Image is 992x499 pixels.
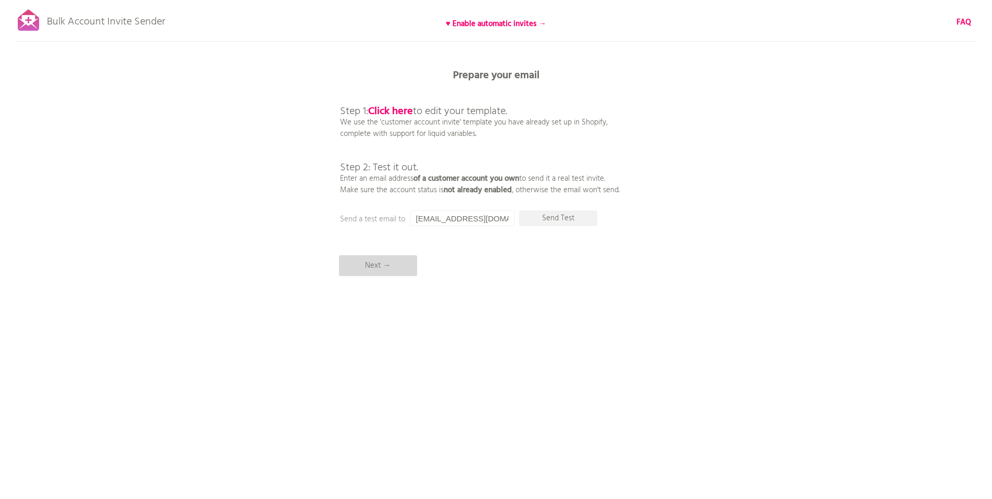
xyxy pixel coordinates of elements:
p: Next → [339,255,417,276]
p: Send Test [519,210,597,226]
span: Step 2: Test it out. [340,159,418,176]
b: not already enabled [444,184,512,196]
p: Send a test email to [340,214,548,225]
p: We use the 'customer account invite' template you have already set up in Shopify, complete with s... [340,83,620,196]
a: FAQ [957,17,971,28]
b: of a customer account you own [413,172,519,185]
a: Click here [368,103,413,120]
p: Bulk Account Invite Sender [47,6,165,32]
b: ♥ Enable automatic invites → [446,18,546,30]
b: Prepare your email [453,67,539,84]
b: FAQ [957,16,971,29]
span: Step 1: to edit your template. [340,103,507,120]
